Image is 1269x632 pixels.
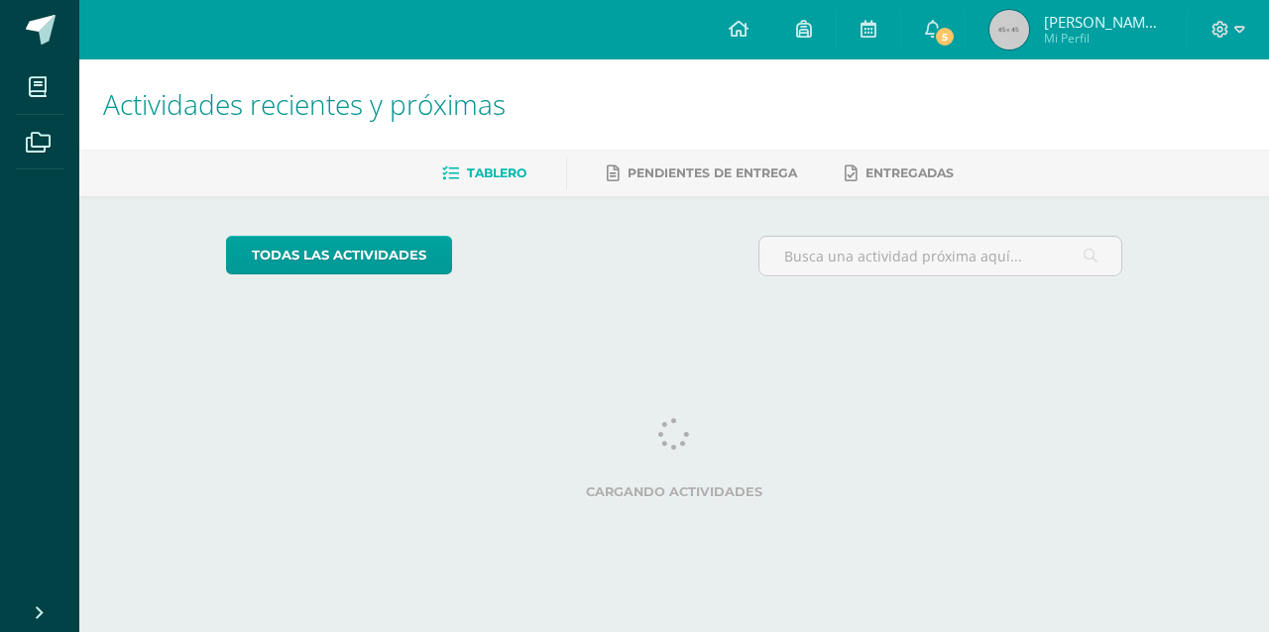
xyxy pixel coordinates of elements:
a: Entregadas [845,158,954,189]
a: Tablero [442,158,526,189]
span: [PERSON_NAME] Santiago [PERSON_NAME] [1044,12,1163,32]
a: Pendientes de entrega [607,158,797,189]
label: Cargando actividades [226,484,1123,499]
input: Busca una actividad próxima aquí... [759,237,1122,275]
span: Entregadas [865,165,954,180]
a: todas las Actividades [226,236,452,274]
span: Tablero [467,165,526,180]
img: 45x45 [989,10,1029,50]
span: 5 [933,26,955,48]
span: Actividades recientes y próximas [103,85,506,123]
span: Pendientes de entrega [628,165,797,180]
span: Mi Perfil [1044,30,1163,47]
